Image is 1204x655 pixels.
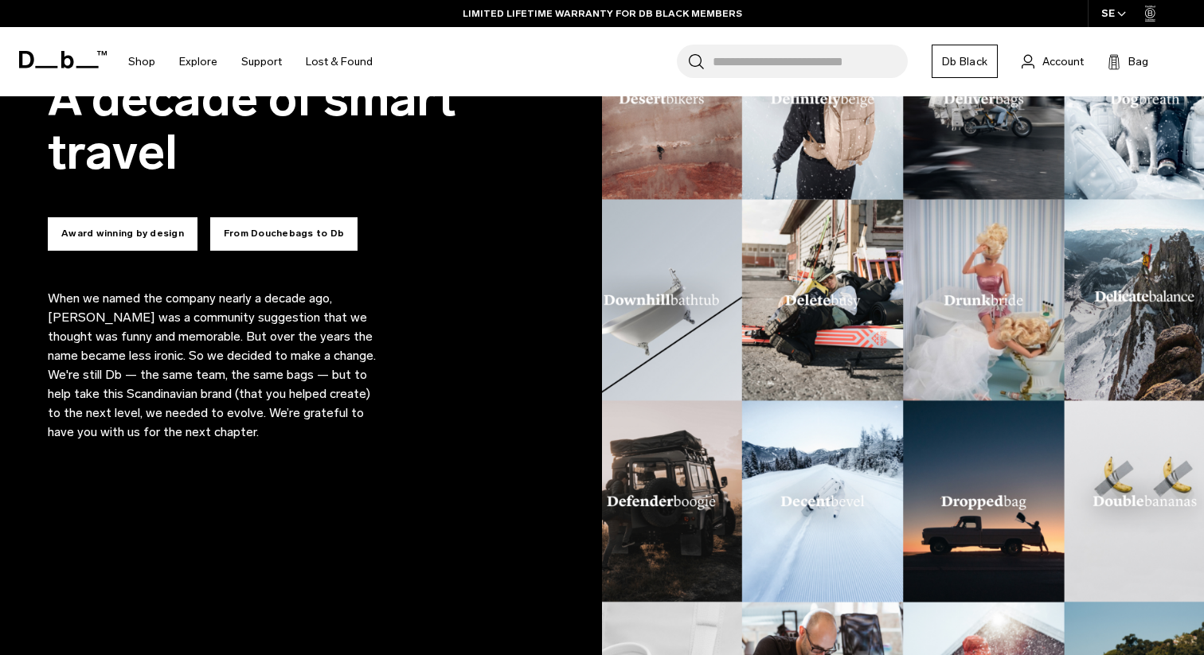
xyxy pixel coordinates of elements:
a: Db Black [932,45,998,78]
a: Account [1022,52,1084,71]
button: Bag [1108,52,1148,71]
h2: A decade of smart travel [48,72,554,179]
span: Bag [1128,53,1148,70]
a: Lost & Found [306,33,373,90]
a: Shop [128,33,155,90]
a: Explore [179,33,217,90]
p: When we named the company nearly a decade ago, [PERSON_NAME] was a community suggestion that we t... [48,289,382,442]
button: Award winning by design [48,217,197,251]
a: Support [241,33,282,90]
button: From Douchebags to Db [210,217,358,251]
span: Account [1042,53,1084,70]
a: LIMITED LIFETIME WARRANTY FOR DB BLACK MEMBERS [463,6,742,21]
nav: Main Navigation [116,27,385,96]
